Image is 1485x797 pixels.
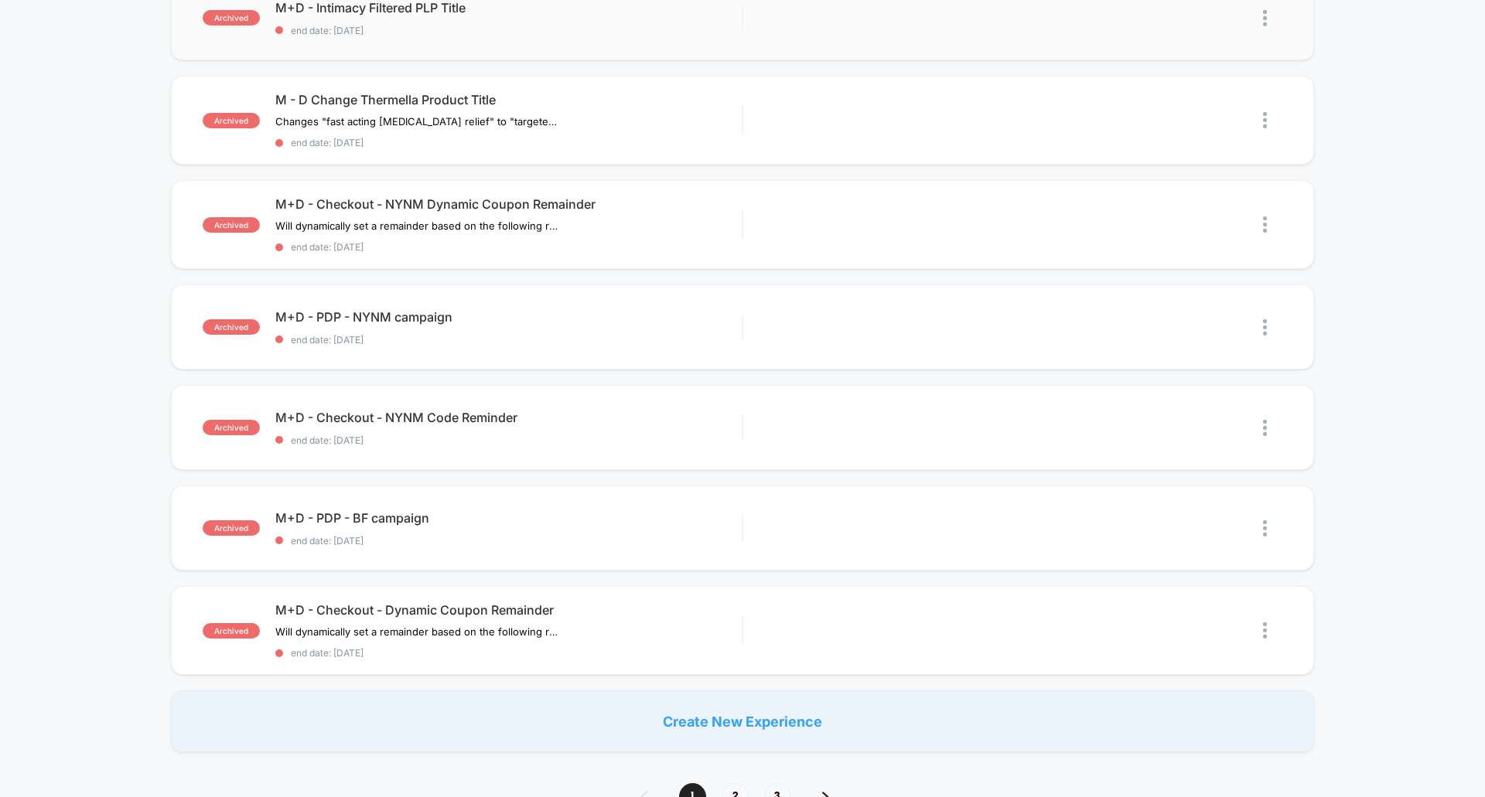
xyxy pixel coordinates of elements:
[171,690,1314,752] div: Create New Experience
[275,410,742,425] span: M+D - Checkout - NYNM Code Reminder
[203,113,260,128] span: archived
[275,647,742,659] span: end date: [DATE]
[275,196,742,212] span: M+D - Checkout - NYNM Dynamic Coupon Remainder
[275,602,742,618] span: M+D - Checkout - Dynamic Coupon Remainder
[1263,112,1267,128] img: close
[203,520,260,536] span: archived
[203,319,260,335] span: archived
[203,10,260,26] span: archived
[275,334,742,346] span: end date: [DATE]
[1263,216,1267,233] img: close
[203,217,260,233] span: archived
[275,625,562,638] span: Will dynamically set a remainder based on the following rules:Has 1 month subscription item => "U...
[275,220,562,232] span: Will dynamically set a remainder based on the following rules:Has 1 month subscription item => "U...
[1263,622,1267,639] img: close
[1263,520,1267,536] img: close
[275,535,742,547] span: end date: [DATE]
[1263,420,1267,436] img: close
[275,25,742,36] span: end date: [DATE]
[203,623,260,639] span: archived
[275,309,742,325] span: M+D - PDP - NYNM campaign
[275,115,562,128] span: Changes "fast acting [MEDICAL_DATA] relief" to "targeted [MEDICAL_DATA] relief"
[1263,319,1267,335] img: close
[275,137,742,148] span: end date: [DATE]
[275,241,742,253] span: end date: [DATE]
[275,92,742,107] span: M - D Change Thermella Product Title
[275,510,742,526] span: M+D - PDP - BF campaign
[1263,10,1267,26] img: close
[203,420,260,435] span: archived
[275,434,742,446] span: end date: [DATE]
